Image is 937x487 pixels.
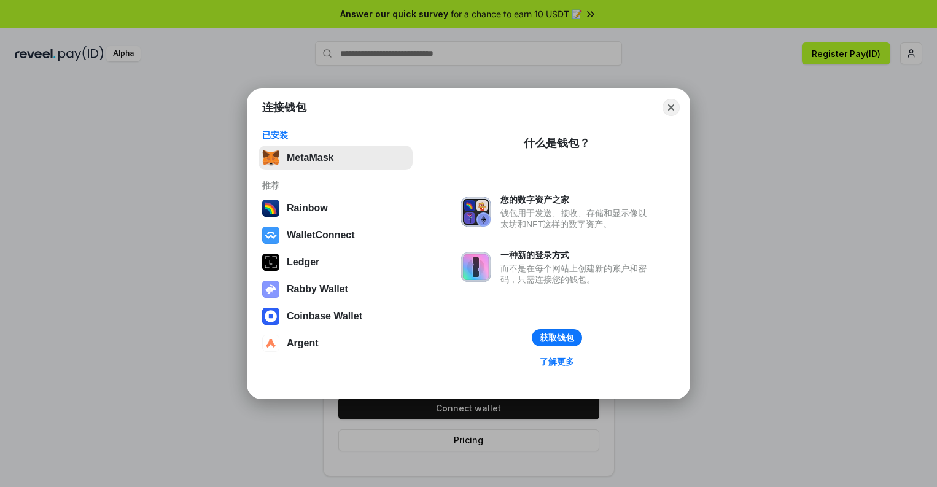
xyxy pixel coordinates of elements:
img: svg+xml,%3Csvg%20xmlns%3D%22http%3A%2F%2Fwww.w3.org%2F2000%2Fsvg%22%20width%3D%2228%22%20height%3... [262,254,279,271]
div: 了解更多 [540,356,574,367]
button: MetaMask [259,146,413,170]
img: svg+xml,%3Csvg%20xmlns%3D%22http%3A%2F%2Fwww.w3.org%2F2000%2Fsvg%22%20fill%3D%22none%22%20viewBox... [461,252,491,282]
div: Coinbase Wallet [287,311,362,322]
div: 已安装 [262,130,409,141]
img: svg+xml,%3Csvg%20fill%3D%22none%22%20height%3D%2233%22%20viewBox%3D%220%200%2035%2033%22%20width%... [262,149,279,166]
div: Rabby Wallet [287,284,348,295]
img: svg+xml,%3Csvg%20width%3D%2228%22%20height%3D%2228%22%20viewBox%3D%220%200%2028%2028%22%20fill%3D... [262,227,279,244]
div: 钱包用于发送、接收、存储和显示像以太坊和NFT这样的数字资产。 [500,208,653,230]
button: WalletConnect [259,223,413,247]
img: svg+xml,%3Csvg%20xmlns%3D%22http%3A%2F%2Fwww.w3.org%2F2000%2Fsvg%22%20fill%3D%22none%22%20viewBox... [461,197,491,227]
div: 一种新的登录方式 [500,249,653,260]
button: Argent [259,331,413,356]
div: Ledger [287,257,319,268]
div: Rainbow [287,203,328,214]
img: svg+xml,%3Csvg%20width%3D%2228%22%20height%3D%2228%22%20viewBox%3D%220%200%2028%2028%22%20fill%3D... [262,308,279,325]
div: MetaMask [287,152,333,163]
div: WalletConnect [287,230,355,241]
div: 您的数字资产之家 [500,194,653,205]
button: Coinbase Wallet [259,304,413,329]
button: 获取钱包 [532,329,582,346]
div: 推荐 [262,180,409,191]
div: 而不是在每个网站上创建新的账户和密码，只需连接您的钱包。 [500,263,653,285]
div: 获取钱包 [540,332,574,343]
img: svg+xml,%3Csvg%20width%3D%2228%22%20height%3D%2228%22%20viewBox%3D%220%200%2028%2028%22%20fill%3D... [262,335,279,352]
div: 什么是钱包？ [524,136,590,150]
img: svg+xml,%3Csvg%20width%3D%22120%22%20height%3D%22120%22%20viewBox%3D%220%200%20120%20120%22%20fil... [262,200,279,217]
h1: 连接钱包 [262,100,306,115]
button: Rabby Wallet [259,277,413,302]
a: 了解更多 [532,354,581,370]
button: Close [663,99,680,116]
img: svg+xml,%3Csvg%20xmlns%3D%22http%3A%2F%2Fwww.w3.org%2F2000%2Fsvg%22%20fill%3D%22none%22%20viewBox... [262,281,279,298]
button: Rainbow [259,196,413,220]
div: Argent [287,338,319,349]
button: Ledger [259,250,413,275]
